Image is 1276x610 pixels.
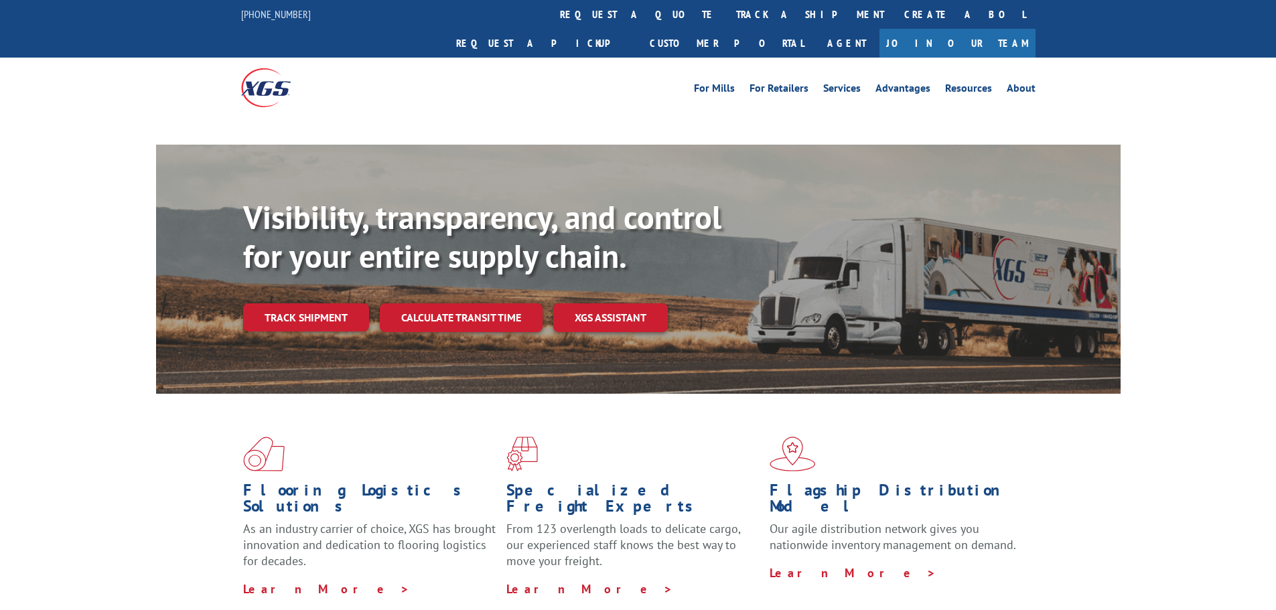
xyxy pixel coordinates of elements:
[640,29,814,58] a: Customer Portal
[814,29,879,58] a: Agent
[553,303,668,332] a: XGS ASSISTANT
[506,581,673,597] a: Learn More >
[1007,83,1036,98] a: About
[770,565,936,581] a: Learn More >
[506,482,760,521] h1: Specialized Freight Experts
[380,303,543,332] a: Calculate transit time
[945,83,992,98] a: Resources
[750,83,808,98] a: For Retailers
[243,303,369,331] a: Track shipment
[243,581,410,597] a: Learn More >
[879,29,1036,58] a: Join Our Team
[243,482,496,521] h1: Flooring Logistics Solutions
[770,437,816,471] img: xgs-icon-flagship-distribution-model-red
[243,196,721,277] b: Visibility, transparency, and control for your entire supply chain.
[241,7,311,21] a: [PHONE_NUMBER]
[506,437,538,471] img: xgs-icon-focused-on-flooring-red
[243,437,285,471] img: xgs-icon-total-supply-chain-intelligence-red
[243,521,496,568] span: As an industry carrier of choice, XGS has brought innovation and dedication to flooring logistics...
[770,521,1016,552] span: Our agile distribution network gives you nationwide inventory management on demand.
[694,83,735,98] a: For Mills
[770,482,1023,521] h1: Flagship Distribution Model
[823,83,861,98] a: Services
[875,83,930,98] a: Advantages
[446,29,640,58] a: Request a pickup
[506,521,760,581] p: From 123 overlength loads to delicate cargo, our experienced staff knows the best way to move you...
